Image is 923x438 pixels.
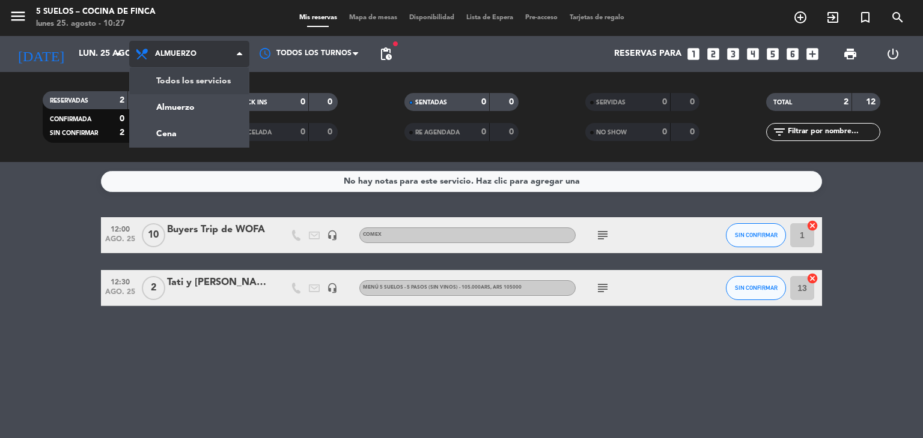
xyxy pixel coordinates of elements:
strong: 0 [481,98,486,106]
i: [DATE] [9,41,73,67]
span: RESERVADAS [50,98,88,104]
span: Reservas para [614,49,681,59]
span: SENTADAS [415,100,447,106]
span: fiber_manual_record [392,40,399,47]
div: lunes 25. agosto - 10:27 [36,18,156,30]
span: TOTAL [773,100,792,106]
i: power_settings_new [886,47,900,61]
span: , ARS 105000 [490,285,522,290]
strong: 0 [300,98,305,106]
strong: 0 [481,128,486,136]
i: cancel [806,272,818,284]
a: Almuerzo [130,94,249,121]
strong: 0 [327,98,335,106]
strong: 0 [509,128,516,136]
strong: 2 [120,96,124,104]
span: print [843,47,858,61]
strong: 12 [866,98,878,106]
span: CANCELADA [234,130,272,136]
span: 12:30 [105,274,135,288]
div: Buyers Trip de WOFA [167,222,269,238]
i: looks_3 [725,46,741,62]
span: SIN CONFIRMAR [735,284,778,291]
span: ago. 25 [105,288,135,302]
strong: 0 [690,128,697,136]
div: LOG OUT [871,36,914,72]
i: exit_to_app [826,10,840,25]
span: pending_actions [379,47,393,61]
span: ago. 25 [105,235,135,249]
i: looks_6 [785,46,800,62]
strong: 2 [844,98,848,106]
span: SERVIDAS [596,100,626,106]
button: menu [9,7,27,29]
span: NO SHOW [596,130,627,136]
i: headset_mic [327,283,338,293]
i: looks_4 [745,46,761,62]
span: CONFIRMADA [50,116,91,122]
span: SIN CONFIRMAR [735,232,778,238]
span: COMEX [363,232,382,237]
strong: 0 [662,128,667,136]
span: MENÚ 5 SUELOS - 5 PASOS (Sin vinos) - 105.000ARS [363,285,522,290]
i: menu [9,7,27,25]
i: filter_list [772,125,787,139]
span: 12:00 [105,221,135,235]
input: Filtrar por nombre... [787,125,880,139]
a: Cena [130,121,249,147]
strong: 2 [120,128,124,137]
strong: 0 [662,98,667,106]
span: 10 [142,223,165,247]
span: SIN CONFIRMAR [50,130,98,136]
span: Pre-acceso [519,14,564,21]
strong: 0 [509,98,516,106]
button: SIN CONFIRMAR [726,276,786,300]
span: Almuerzo [155,50,196,58]
i: subject [596,281,610,295]
i: search [891,10,905,25]
span: Tarjetas de regalo [564,14,630,21]
span: Disponibilidad [403,14,460,21]
div: No hay notas para este servicio. Haz clic para agregar una [344,175,580,188]
i: add_box [805,46,820,62]
i: looks_5 [765,46,781,62]
i: turned_in_not [858,10,873,25]
strong: 0 [690,98,697,106]
i: looks_one [686,46,701,62]
a: Todos los servicios [130,68,249,94]
i: headset_mic [327,230,338,241]
span: RE AGENDADA [415,130,460,136]
i: add_circle_outline [793,10,808,25]
span: Mapa de mesas [343,14,403,21]
strong: 0 [300,128,305,136]
i: looks_two [705,46,721,62]
span: Lista de Espera [460,14,519,21]
strong: 0 [327,128,335,136]
i: cancel [806,220,818,232]
strong: 0 [120,115,124,123]
i: arrow_drop_down [112,47,126,61]
div: 5 SUELOS – COCINA DE FINCA [36,6,156,18]
div: Tati y [PERSON_NAME] [167,275,269,290]
span: CHECK INS [234,100,267,106]
span: 2 [142,276,165,300]
button: SIN CONFIRMAR [726,223,786,247]
i: subject [596,228,610,242]
span: Mis reservas [293,14,343,21]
